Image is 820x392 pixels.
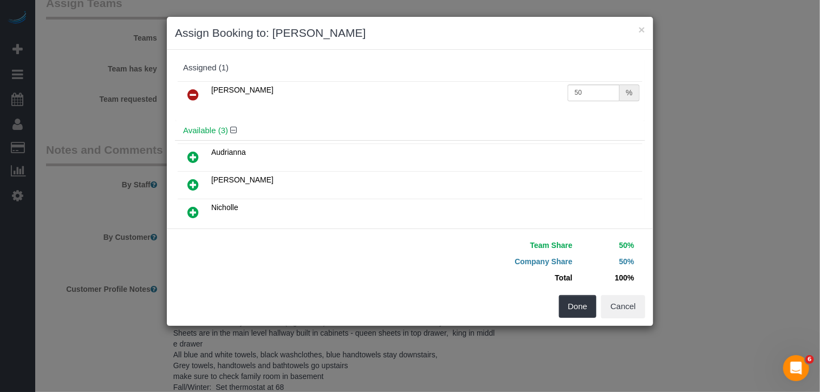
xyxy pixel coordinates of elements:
[211,175,274,184] span: [PERSON_NAME]
[175,25,645,41] h3: Assign Booking to: [PERSON_NAME]
[418,270,575,286] td: Total
[575,253,637,270] td: 50%
[805,355,814,364] span: 6
[418,237,575,253] td: Team Share
[183,126,637,135] h4: Available (3)
[601,295,645,318] button: Cancel
[575,237,637,253] td: 50%
[620,84,640,101] div: %
[783,355,809,381] iframe: Intercom live chat
[559,295,597,318] button: Done
[211,86,274,94] span: [PERSON_NAME]
[183,63,637,73] div: Assigned (1)
[575,270,637,286] td: 100%
[639,24,645,35] button: ×
[211,148,246,156] span: Audrianna
[211,203,238,212] span: Nicholle
[418,253,575,270] td: Company Share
